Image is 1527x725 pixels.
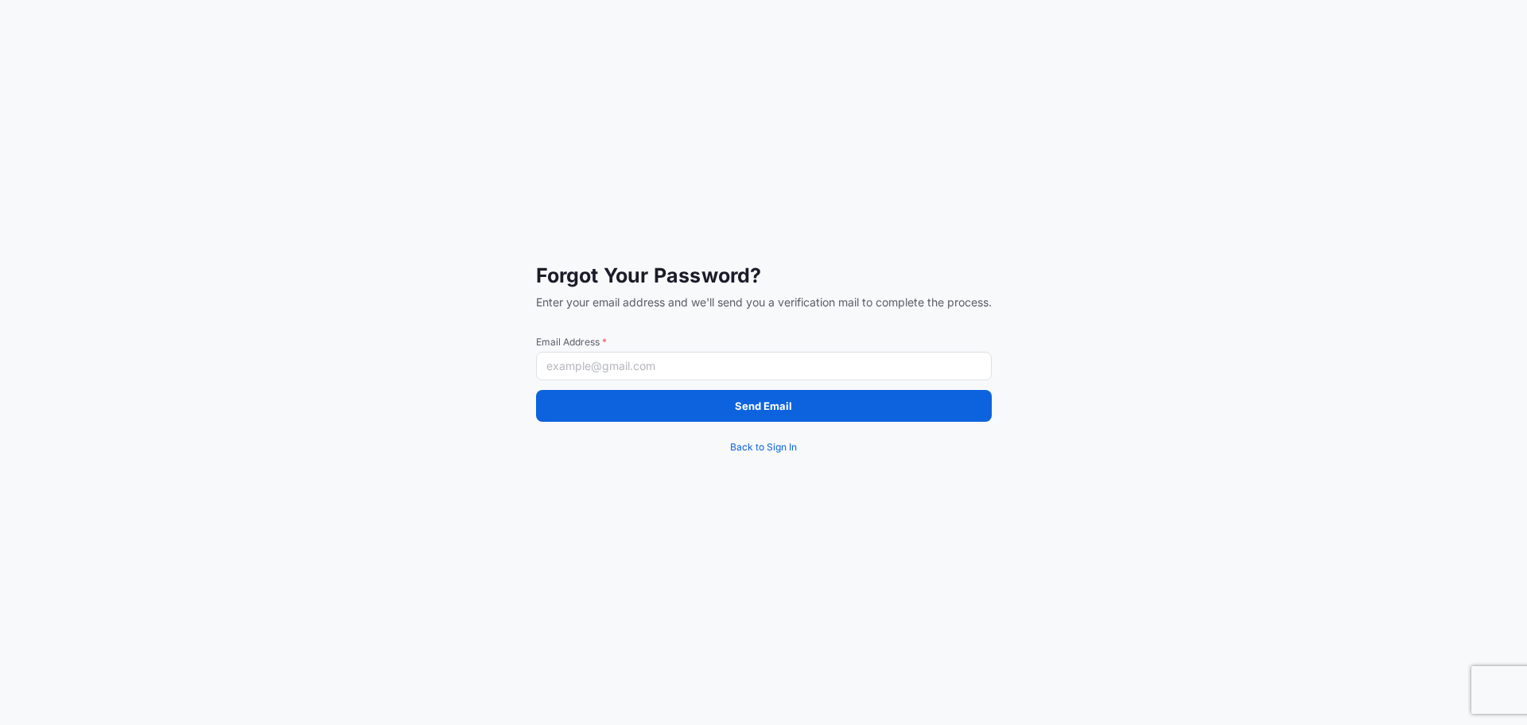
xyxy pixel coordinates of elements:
[536,390,992,422] button: Send Email
[536,263,992,288] span: Forgot Your Password?
[735,398,792,414] p: Send Email
[536,336,992,349] span: Email Address
[536,352,992,380] input: example@gmail.com
[536,294,992,310] span: Enter your email address and we'll send you a verification mail to complete the process.
[730,439,797,455] span: Back to Sign In
[536,431,992,463] a: Back to Sign In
